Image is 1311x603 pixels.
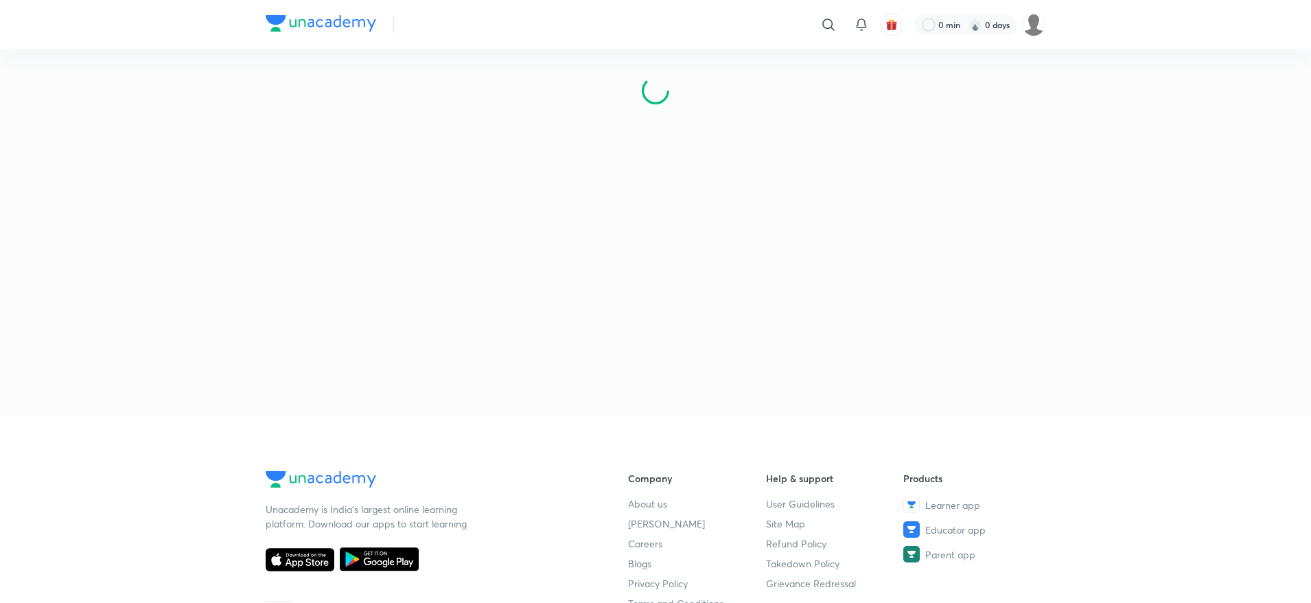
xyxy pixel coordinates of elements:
[903,521,1041,538] a: Educator app
[903,471,1041,486] h6: Products
[266,15,376,32] img: Company Logo
[903,497,920,513] img: Learner app
[925,498,980,512] span: Learner app
[766,556,904,571] a: Takedown Policy
[925,523,986,537] span: Educator app
[766,471,904,486] h6: Help & support
[903,546,920,562] img: Parent app
[266,471,376,488] img: Company Logo
[1022,13,1045,36] img: Sunita Sharma
[628,471,766,486] h6: Company
[628,497,766,511] a: About us
[628,556,766,571] a: Blogs
[903,497,1041,513] a: Learner app
[266,15,376,35] a: Company Logo
[885,19,898,31] img: avatar
[903,521,920,538] img: Educator app
[881,14,903,36] button: avatar
[628,516,766,531] a: [PERSON_NAME]
[925,547,975,562] span: Parent app
[628,536,662,551] span: Careers
[766,497,904,511] a: User Guidelines
[903,546,1041,562] a: Parent app
[266,471,584,491] a: Company Logo
[628,576,766,591] a: Privacy Policy
[968,18,982,32] img: streak
[628,536,766,551] a: Careers
[266,502,472,531] p: Unacademy is India’s largest online learning platform. Download our apps to start learning
[766,516,904,531] a: Site Map
[766,536,904,551] a: Refund Policy
[766,576,904,591] a: Grievance Redressal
